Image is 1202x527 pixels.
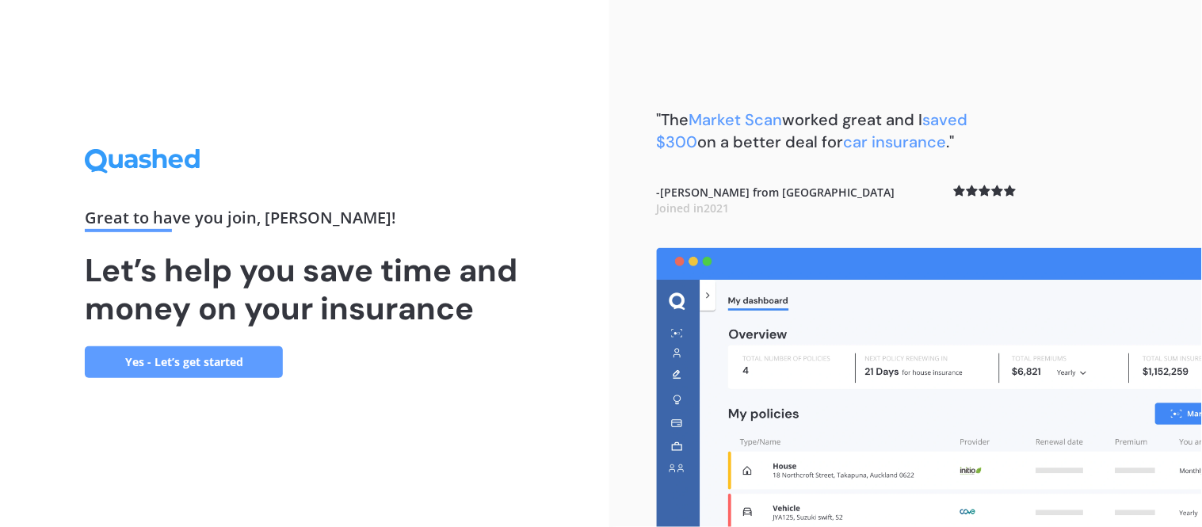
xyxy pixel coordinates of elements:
h1: Let’s help you save time and money on your insurance [85,251,524,327]
b: "The worked great and I on a better deal for ." [657,109,968,152]
span: saved $300 [657,109,968,152]
span: Joined in 2021 [657,200,730,216]
div: Great to have you join , [PERSON_NAME] ! [85,210,524,232]
span: car insurance [844,132,947,152]
b: - [PERSON_NAME] from [GEOGRAPHIC_DATA] [657,185,895,216]
a: Yes - Let’s get started [85,346,283,378]
span: Market Scan [689,109,783,130]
